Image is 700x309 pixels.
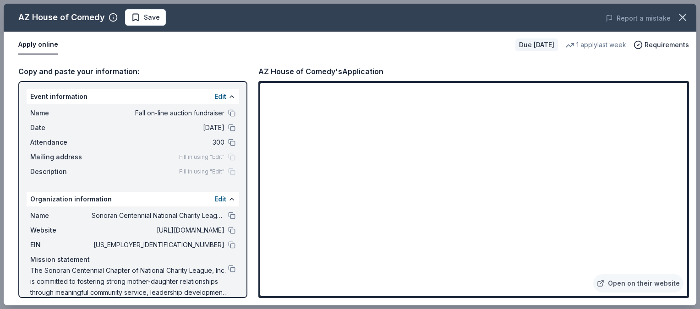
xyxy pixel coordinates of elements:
button: Edit [214,91,226,102]
span: Website [30,225,92,236]
span: Requirements [645,39,689,50]
span: Name [30,108,92,119]
button: Apply online [18,35,58,54]
span: Name [30,210,92,221]
span: [US_EMPLOYER_IDENTIFICATION_NUMBER] [92,239,224,250]
div: Due [DATE] [515,38,558,51]
span: [URL][DOMAIN_NAME] [92,225,224,236]
a: Open on their website [593,274,684,293]
span: Save [144,12,160,23]
span: Mailing address [30,152,92,163]
div: AZ House of Comedy [18,10,105,25]
span: Fill in using "Edit" [179,168,224,175]
div: Event information [27,89,239,104]
span: EIN [30,239,92,250]
span: Attendance [30,137,92,148]
button: Save [125,9,166,26]
div: Copy and paste your information: [18,65,247,77]
div: AZ House of Comedy's Application [258,65,383,77]
div: 1 apply last week [565,39,626,50]
span: Fill in using "Edit" [179,153,224,161]
span: Fall on-line auction fundraiser [92,108,224,119]
div: Mission statement [30,254,235,265]
span: The Sonoran Centennial Chapter of National Charity League, Inc. is committed to fostering strong ... [30,265,228,298]
div: Organization information [27,192,239,206]
span: Date [30,122,92,133]
button: Requirements [634,39,689,50]
span: 300 [92,137,224,148]
span: Description [30,166,92,177]
button: Edit [214,194,226,205]
button: Report a mistake [606,13,671,24]
span: Sonoran Centennial National Charity League [92,210,224,221]
span: [DATE] [92,122,224,133]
